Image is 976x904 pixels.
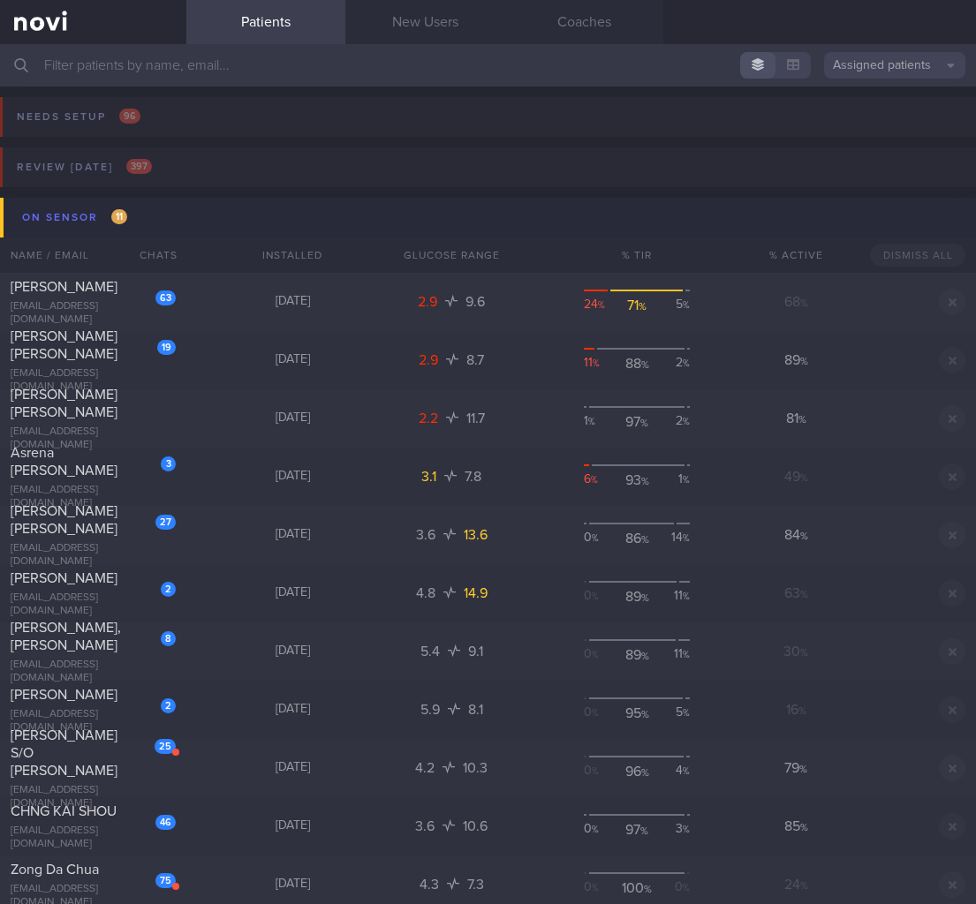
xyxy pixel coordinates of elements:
[800,298,808,309] sub: %
[743,759,849,777] div: 79
[584,355,617,373] div: 11
[157,340,176,355] div: 19
[657,646,690,664] div: 11
[463,819,488,833] span: 10.6
[592,651,599,659] sub: %
[213,760,372,776] div: [DATE]
[799,765,807,775] sub: %
[213,585,372,601] div: [DATE]
[467,878,484,892] span: 7.3
[11,367,176,394] div: [EMAIL_ADDRESS][DOMAIN_NAME]
[213,644,372,659] div: [DATE]
[12,105,145,129] div: Needs setup
[657,355,690,373] div: 2
[420,878,443,892] span: 4.3
[584,763,617,780] div: 0
[639,302,647,313] sub: %
[743,351,849,369] div: 89
[641,593,649,604] sub: %
[588,418,595,426] sub: %
[657,530,690,547] div: 14
[584,588,617,606] div: 0
[584,297,617,314] div: 24
[161,698,176,713] div: 2
[592,767,599,776] sub: %
[418,295,441,309] span: 2.9
[798,415,806,426] sub: %
[531,237,743,273] div: % TIR
[468,644,483,659] span: 9.1
[161,582,176,597] div: 2
[213,294,372,310] div: [DATE]
[640,418,648,429] sub: %
[591,476,598,485] sub: %
[683,709,690,718] sub: %
[657,588,690,606] div: 11
[657,297,690,314] div: 5
[213,702,372,718] div: [DATE]
[155,815,176,830] div: 46
[644,885,652,895] sub: %
[743,701,849,719] div: 16
[743,643,849,660] div: 30
[11,426,176,452] div: [EMAIL_ADDRESS][DOMAIN_NAME]
[116,237,186,273] div: Chats
[621,879,654,897] div: 100
[11,446,117,478] span: Asrena [PERSON_NAME]
[11,388,117,419] span: [PERSON_NAME] [PERSON_NAME]
[11,484,176,510] div: [EMAIL_ADDRESS][DOMAIN_NAME]
[126,159,152,174] span: 397
[683,592,690,601] sub: %
[621,471,654,489] div: 93
[683,651,690,659] sub: %
[11,542,176,569] div: [EMAIL_ADDRESS][DOMAIN_NAME]
[683,359,690,368] sub: %
[213,818,372,834] div: [DATE]
[155,290,176,305] div: 63
[657,704,690,722] div: 5
[743,584,849,602] div: 63
[12,155,156,179] div: Review [DATE]
[657,471,690,489] div: 1
[416,528,439,542] span: 3.6
[18,206,132,230] div: On sensor
[592,534,599,543] sub: %
[640,826,648,837] sub: %
[213,527,372,543] div: [DATE]
[468,703,483,717] span: 8.1
[683,884,690,893] sub: %
[213,352,372,368] div: [DATE]
[584,879,617,897] div: 0
[743,410,849,427] div: 81
[419,353,442,367] span: 2.9
[213,877,372,893] div: [DATE]
[111,209,127,224] span: 11
[641,768,649,779] sub: %
[621,763,654,780] div: 96
[657,879,690,897] div: 0
[621,530,654,547] div: 86
[11,804,117,818] span: CHNG KAI SHOU
[800,531,808,542] sub: %
[592,709,599,718] sub: %
[800,648,808,659] sub: %
[743,526,849,544] div: 84
[743,237,849,273] div: % Active
[11,728,117,778] span: [PERSON_NAME] S/O [PERSON_NAME]
[11,621,121,652] span: [PERSON_NAME], [PERSON_NAME]
[11,863,99,877] span: Zong Da Chua
[465,295,485,309] span: 9.6
[683,301,690,310] sub: %
[598,301,605,310] sub: %
[415,819,438,833] span: 3.6
[213,237,372,273] div: Installed
[213,411,372,426] div: [DATE]
[743,468,849,486] div: 49
[155,739,176,754] div: 25
[419,411,442,426] span: 2.2
[11,825,176,851] div: [EMAIL_ADDRESS][DOMAIN_NAME]
[11,659,176,685] div: [EMAIL_ADDRESS][DOMAIN_NAME]
[800,357,808,367] sub: %
[161,631,176,646] div: 8
[743,817,849,835] div: 85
